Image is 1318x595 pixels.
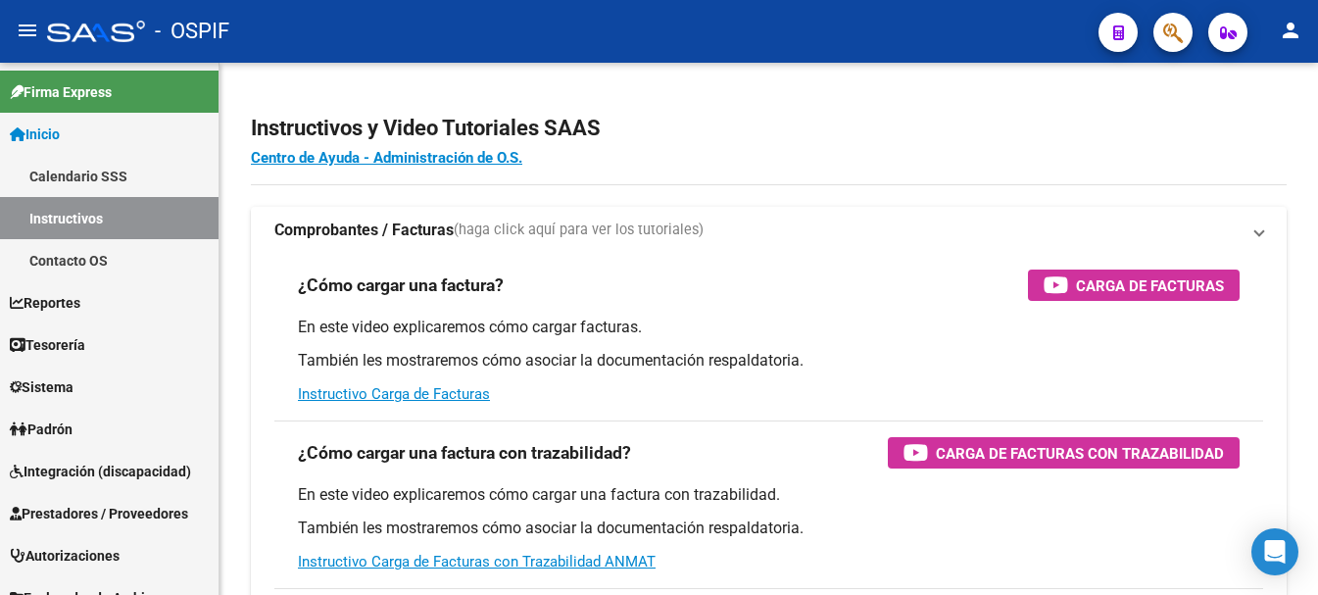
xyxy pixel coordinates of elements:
[251,207,1287,254] mat-expansion-panel-header: Comprobantes / Facturas(haga click aquí para ver los tutoriales)
[298,439,631,467] h3: ¿Cómo cargar una factura con trazabilidad?
[298,484,1240,506] p: En este video explicaremos cómo cargar una factura con trazabilidad.
[298,553,656,570] a: Instructivo Carga de Facturas con Trazabilidad ANMAT
[274,220,454,241] strong: Comprobantes / Facturas
[155,10,229,53] span: - OSPIF
[10,503,188,524] span: Prestadores / Proveedores
[1279,19,1302,42] mat-icon: person
[454,220,704,241] span: (haga click aquí para ver los tutoriales)
[298,350,1240,372] p: También les mostraremos cómo asociar la documentación respaldatoria.
[298,272,504,299] h3: ¿Cómo cargar una factura?
[10,545,120,567] span: Autorizaciones
[10,461,191,482] span: Integración (discapacidad)
[10,376,73,398] span: Sistema
[10,292,80,314] span: Reportes
[298,317,1240,338] p: En este video explicaremos cómo cargar facturas.
[298,385,490,403] a: Instructivo Carga de Facturas
[10,124,60,145] span: Inicio
[10,81,112,103] span: Firma Express
[10,419,73,440] span: Padrón
[1076,273,1224,298] span: Carga de Facturas
[251,149,522,167] a: Centro de Ayuda - Administración de O.S.
[888,437,1240,469] button: Carga de Facturas con Trazabilidad
[936,441,1224,466] span: Carga de Facturas con Trazabilidad
[251,110,1287,147] h2: Instructivos y Video Tutoriales SAAS
[16,19,39,42] mat-icon: menu
[10,334,85,356] span: Tesorería
[298,518,1240,539] p: También les mostraremos cómo asociar la documentación respaldatoria.
[1028,270,1240,301] button: Carga de Facturas
[1251,528,1298,575] div: Open Intercom Messenger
